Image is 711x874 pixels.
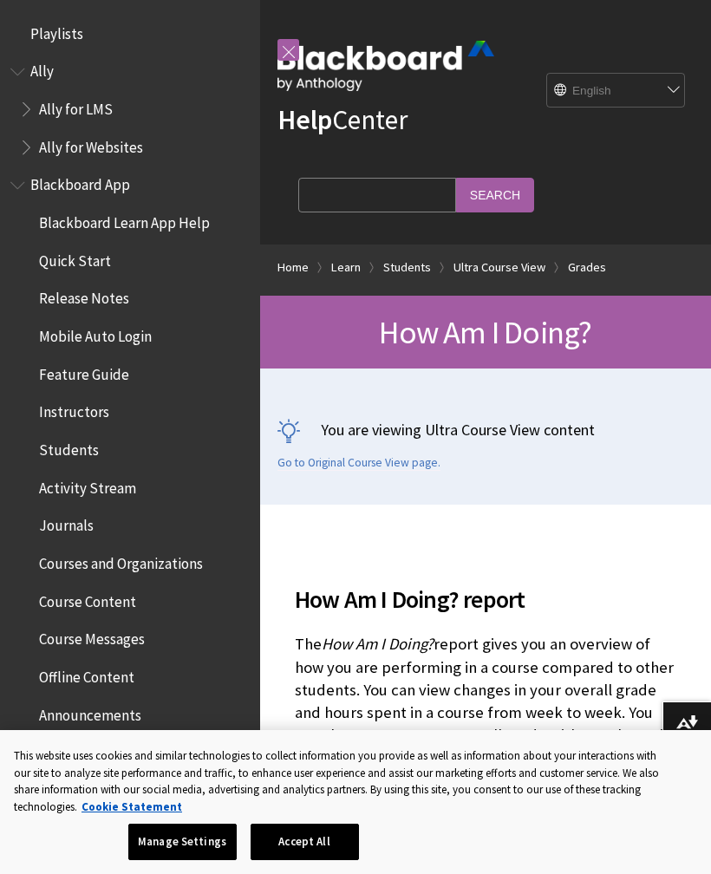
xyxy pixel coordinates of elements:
[10,57,250,162] nav: Book outline for Anthology Ally Help
[295,633,676,838] p: The report gives you an overview of how you are performing in a course compared to other students...
[322,634,434,654] span: How Am I Doing?
[331,257,361,278] a: Learn
[39,208,210,232] span: Blackboard Learn App Help
[277,102,408,137] a: HelpCenter
[277,41,494,91] img: Blackboard by Anthology
[39,625,145,649] span: Course Messages
[277,257,309,278] a: Home
[295,581,676,617] span: How Am I Doing? report
[453,257,545,278] a: Ultra Course View
[128,824,237,860] button: Manage Settings
[277,419,694,440] p: You are viewing Ultra Course View content
[10,19,250,49] nav: Book outline for Playlists
[39,133,143,156] span: Ally for Websites
[547,74,686,108] select: Site Language Selector
[39,284,129,308] span: Release Notes
[39,435,99,459] span: Students
[39,360,129,383] span: Feature Guide
[30,57,54,81] span: Ally
[251,824,359,860] button: Accept All
[39,398,109,421] span: Instructors
[456,178,534,212] input: Search
[39,512,94,535] span: Journals
[30,19,83,42] span: Playlists
[39,549,203,572] span: Courses and Organizations
[39,587,136,610] span: Course Content
[39,701,141,724] span: Announcements
[568,257,606,278] a: Grades
[30,171,130,194] span: Blackboard App
[14,747,662,815] div: This website uses cookies and similar technologies to collect information you provide as well as ...
[383,257,431,278] a: Students
[39,246,111,270] span: Quick Start
[277,102,332,137] strong: Help
[39,473,136,497] span: Activity Stream
[277,455,440,471] a: Go to Original Course View page.
[39,662,134,686] span: Offline Content
[39,322,152,345] span: Mobile Auto Login
[82,799,182,814] a: More information about your privacy, opens in a new tab
[39,95,113,118] span: Ally for LMS
[379,312,591,352] span: How Am I Doing?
